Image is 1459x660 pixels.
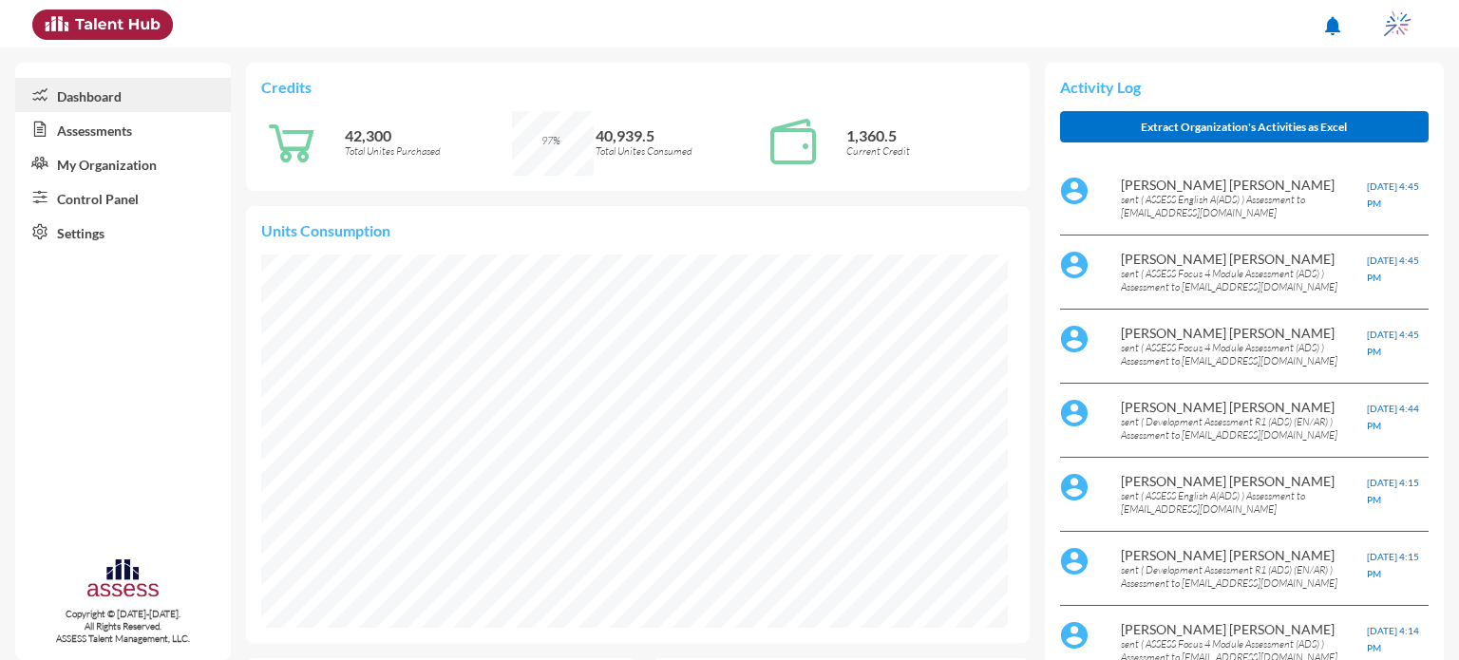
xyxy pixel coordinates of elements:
[1060,325,1089,353] img: default%20profile%20image.svg
[1121,251,1367,267] p: [PERSON_NAME] [PERSON_NAME]
[1367,403,1419,431] span: [DATE] 4:44 PM
[1367,180,1419,209] span: [DATE] 4:45 PM
[1121,621,1367,637] p: [PERSON_NAME] [PERSON_NAME]
[1367,255,1419,283] span: [DATE] 4:45 PM
[1121,473,1367,489] p: [PERSON_NAME] [PERSON_NAME]
[1121,489,1367,516] p: sent ( ASSESS English A(ADS) ) Assessment to [EMAIL_ADDRESS][DOMAIN_NAME]
[1060,251,1089,279] img: default%20profile%20image.svg
[541,134,560,147] span: 97%
[596,144,763,158] p: Total Unites Consumed
[85,556,161,603] img: assesscompany-logo.png
[1367,477,1419,505] span: [DATE] 4:15 PM
[1367,625,1419,653] span: [DATE] 4:14 PM
[15,146,231,180] a: My Organization
[261,221,1014,239] p: Units Consumption
[1060,111,1429,142] button: Extract Organization's Activities as Excel
[15,608,231,645] p: Copyright © [DATE]-[DATE]. All Rights Reserved. ASSESS Talent Management, LLC.
[846,126,1014,144] p: 1,360.5
[15,180,231,215] a: Control Panel
[1060,399,1089,427] img: default%20profile%20image.svg
[1121,415,1367,442] p: sent ( Development Assessment R1 (ADS) (EN/AR) ) Assessment to [EMAIL_ADDRESS][DOMAIN_NAME]
[1121,563,1367,590] p: sent ( Development Assessment R1 (ADS) (EN/AR) ) Assessment to [EMAIL_ADDRESS][DOMAIN_NAME]
[1121,177,1367,193] p: [PERSON_NAME] [PERSON_NAME]
[1060,473,1089,501] img: default%20profile%20image.svg
[846,144,1014,158] p: Current Credit
[596,126,763,144] p: 40,939.5
[1321,14,1344,37] mat-icon: notifications
[1121,325,1367,341] p: [PERSON_NAME] [PERSON_NAME]
[1121,399,1367,415] p: [PERSON_NAME] [PERSON_NAME]
[261,78,1014,96] p: Credits
[1060,621,1089,650] img: default%20profile%20image.svg
[1367,329,1419,357] span: [DATE] 4:45 PM
[1060,78,1429,96] p: Activity Log
[345,126,512,144] p: 42,300
[15,215,231,249] a: Settings
[1121,547,1367,563] p: [PERSON_NAME] [PERSON_NAME]
[15,78,231,112] a: Dashboard
[1367,551,1419,579] span: [DATE] 4:15 PM
[15,112,231,146] a: Assessments
[1060,547,1089,575] img: default%20profile%20image.svg
[1121,341,1367,368] p: sent ( ASSESS Focus 4 Module Assessment (ADS) ) Assessment to [EMAIL_ADDRESS][DOMAIN_NAME]
[1121,267,1367,293] p: sent ( ASSESS Focus 4 Module Assessment (ADS) ) Assessment to [EMAIL_ADDRESS][DOMAIN_NAME]
[345,144,512,158] p: Total Unites Purchased
[1060,177,1089,205] img: default%20profile%20image.svg
[1121,193,1367,219] p: sent ( ASSESS English A(ADS) ) Assessment to [EMAIL_ADDRESS][DOMAIN_NAME]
